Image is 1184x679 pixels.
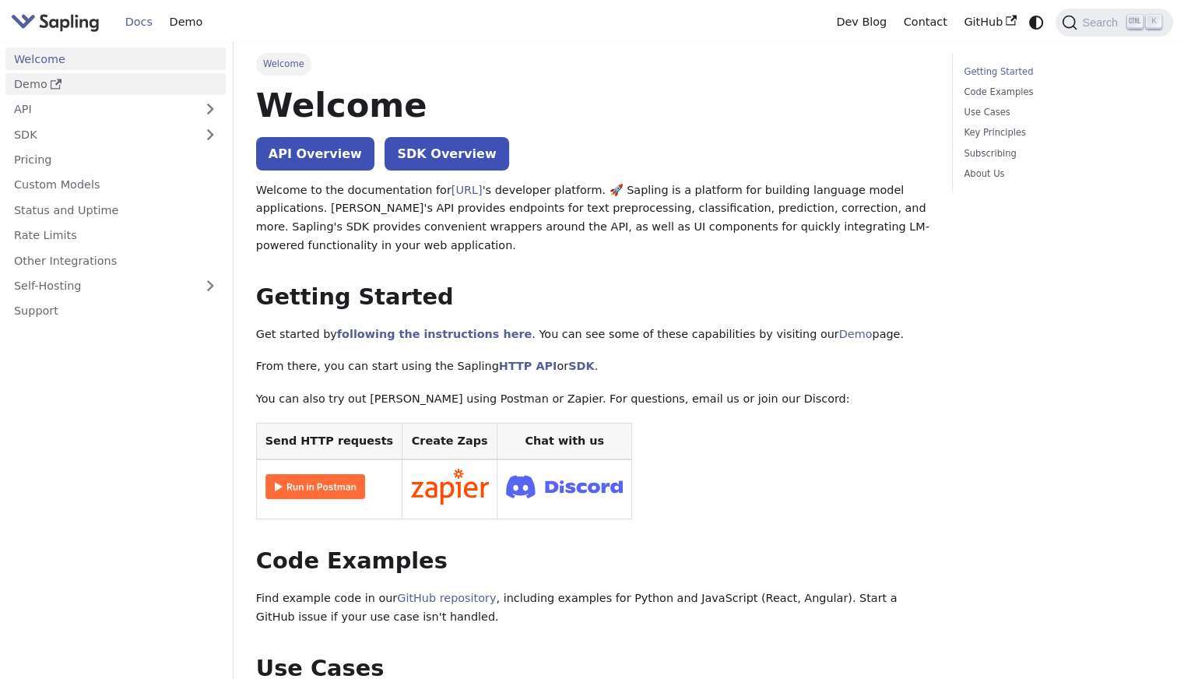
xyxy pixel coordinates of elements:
[256,547,929,575] h2: Code Examples
[964,65,1156,79] a: Getting Started
[964,105,1156,120] a: Use Cases
[499,360,557,372] a: HTTP API
[256,357,929,376] p: From there, you can start using the Sapling or .
[497,423,632,459] th: Chat with us
[256,325,929,344] p: Get started by . You can see some of these capabilities by visiting our page.
[1056,9,1172,37] button: Search (Ctrl+K)
[1077,16,1127,29] span: Search
[256,423,402,459] th: Send HTTP requests
[11,11,105,33] a: Sapling.ai
[256,84,929,126] h1: Welcome
[5,123,195,146] a: SDK
[256,589,929,627] p: Find example code in our , including examples for Python and JavaScript (React, Angular). Start a...
[161,10,211,34] a: Demo
[568,360,594,372] a: SDK
[964,125,1156,140] a: Key Principles
[5,174,226,196] a: Custom Models
[5,275,226,297] a: Self-Hosting
[506,470,623,502] img: Join Discord
[402,423,497,459] th: Create Zaps
[1025,11,1048,33] button: Switch between dark and light mode (currently system mode)
[5,224,226,247] a: Rate Limits
[117,10,161,34] a: Docs
[5,249,226,272] a: Other Integrations
[5,47,226,70] a: Welcome
[256,390,929,409] p: You can also try out [PERSON_NAME] using Postman or Zapier. For questions, email us or join our D...
[256,53,929,75] nav: Breadcrumbs
[895,10,956,34] a: Contact
[5,149,226,171] a: Pricing
[5,300,226,322] a: Support
[451,184,483,196] a: [URL]
[5,73,226,96] a: Demo
[411,469,489,505] img: Connect in Zapier
[1146,15,1161,29] kbd: K
[964,85,1156,100] a: Code Examples
[337,328,532,340] a: following the instructions here
[195,123,226,146] button: Expand sidebar category 'SDK'
[839,328,873,340] a: Demo
[256,53,311,75] span: Welcome
[195,98,226,121] button: Expand sidebar category 'API'
[256,181,929,255] p: Welcome to the documentation for 's developer platform. 🚀 Sapling is a platform for building lang...
[385,137,508,171] a: SDK Overview
[265,474,365,499] img: Run in Postman
[11,11,100,33] img: Sapling.ai
[256,283,929,311] h2: Getting Started
[827,10,894,34] a: Dev Blog
[955,10,1024,34] a: GitHub
[5,199,226,221] a: Status and Uptime
[964,167,1156,181] a: About Us
[5,98,195,121] a: API
[256,137,374,171] a: API Overview
[964,146,1156,161] a: Subscribing
[397,592,496,604] a: GitHub repository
